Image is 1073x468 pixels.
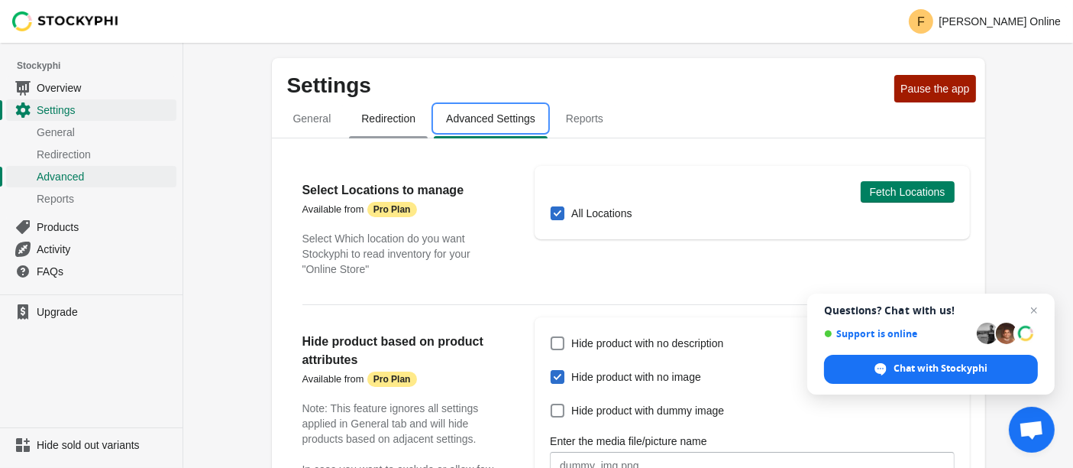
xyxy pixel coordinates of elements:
[900,83,969,95] span: Pause the app
[37,147,173,162] span: Redirection
[37,304,173,320] span: Upgrade
[894,75,975,102] button: Pause the app
[37,264,173,279] span: FAQs
[278,99,347,138] button: general
[37,80,173,96] span: Overview
[6,121,176,143] a: General
[37,242,173,257] span: Activity
[571,403,724,418] span: Hide product with dummy image
[571,336,723,351] span: Hide product with no description
[287,73,889,98] p: Settings
[6,434,176,456] a: Hide sold out variants
[571,206,632,221] span: All Locations
[302,401,505,447] h3: Note: This feature ignores all settings applied in General tab and will hide products based on ad...
[6,76,176,99] a: Overview
[17,58,183,73] span: Stockyphi
[6,238,176,260] a: Activity
[571,369,701,385] span: Hide product with no image
[37,125,173,140] span: General
[37,191,173,206] span: Reports
[939,15,1062,28] p: [PERSON_NAME] Online
[431,99,551,138] button: Advanced settings
[346,99,431,138] button: redirection
[302,203,364,215] span: Available from
[554,105,616,132] span: Reports
[6,143,176,165] a: Redirection
[434,105,548,132] span: Advanced Settings
[12,11,119,31] img: Stockyphi
[6,260,176,282] a: FAQs
[870,186,945,198] span: Fetch Locations
[550,434,706,449] label: Enter the media file/picture name
[909,9,933,34] span: Avatar with initials F
[551,99,619,138] button: reports
[37,437,173,453] span: Hide sold out variants
[1009,407,1055,453] a: Open chat
[373,203,411,216] strong: Pro Plan
[6,187,176,210] a: Reports
[37,169,173,184] span: Advanced
[6,216,176,238] a: Products
[6,301,176,323] a: Upgrade
[302,373,364,385] span: Available from
[894,362,987,375] span: Chat with Stockyphi
[37,102,173,118] span: Settings
[302,184,464,197] strong: Select Locations to manage
[903,6,1068,37] button: Avatar with initials F[PERSON_NAME] Online
[37,219,173,235] span: Products
[824,328,971,340] span: Support is online
[861,181,955,203] button: Fetch Locations
[917,15,925,28] text: F
[302,231,505,277] p: Select Which location do you want Stockyphi to read inventory for your "Online Store"
[824,355,1038,384] span: Chat with Stockyphi
[373,373,411,385] strong: Pro Plan
[6,99,176,121] a: Settings
[824,304,1038,317] span: Questions? Chat with us!
[349,105,428,132] span: Redirection
[302,335,483,366] strong: Hide product based on product attributes
[6,165,176,187] a: Advanced
[281,105,344,132] span: General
